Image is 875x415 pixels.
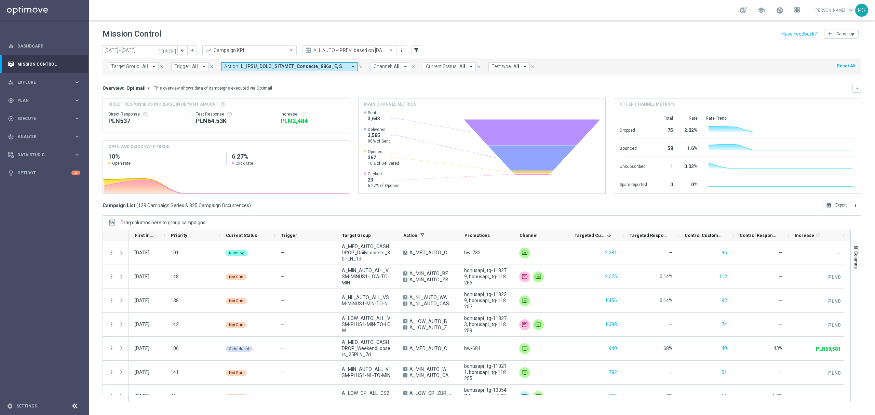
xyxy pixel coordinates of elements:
button: filter_alt [412,45,421,55]
div: 08 Sep 2025, Monday [135,321,149,327]
button: close [159,63,165,70]
span: Current Status [226,233,257,238]
span: All [513,64,519,69]
span: A [403,319,407,323]
button: keyboard_arrow_down [852,84,861,93]
span: A_MIN_AUTO_WAGER_VSM-PLUS1-NL-TO-MIN_25do50_8d [409,366,453,372]
button: play_circle_outline Execute keyboard_arrow_right [8,116,81,121]
button: 1,456 [604,296,618,305]
button: open_in_browser Export [823,201,850,210]
span: Trigger: [174,64,190,69]
div: Rate [681,116,698,121]
button: close [530,63,536,70]
img: Private message [533,271,544,282]
span: Calculate column [814,231,821,239]
p: PLN0 [828,298,840,304]
span: Open rate [112,161,131,166]
i: equalizer [8,43,14,49]
span: bonusapi_tg-118229, bonusapi_tg-118257 [464,291,508,310]
button: track_changes Analyze keyboard_arrow_right [8,134,81,139]
div: Total [655,116,673,121]
span: 6.27% of Opened [368,183,400,188]
i: more_vert [109,250,115,256]
div: Press SPACE to select this row. [129,265,844,289]
div: PLN64,528 [196,117,269,125]
i: arrow_drop_down [146,85,152,91]
button: Mission Control [8,62,81,67]
span: 3,585 [368,132,390,138]
div: 75 [655,124,673,135]
i: close [411,64,416,69]
span: school [757,6,765,14]
div: Mission Control [8,55,80,73]
button: person_search Explore keyboard_arrow_right [8,80,81,85]
span: A_NL_AUTO_CASHBACK_VSM-MINUS1-MIN-TO-NL_25do50_8d [409,300,453,307]
span: Action: [224,64,239,69]
div: Dropped [620,124,647,135]
div: Bounced [620,142,647,153]
span: A_LOW_AUTO_ZBR_VSM-PLUS1-MIN-TO-LOW_50do20_8d [409,324,453,331]
span: Targeted Response Rate [630,233,667,238]
img: Private message [533,319,544,330]
i: keyboard_arrow_right [74,151,80,158]
span: Execute [17,117,74,121]
i: track_changes [8,134,14,140]
div: 1 [655,160,673,171]
span: 98% of Sent [368,138,390,144]
span: Sent [368,110,380,116]
i: arrow_drop_down [468,64,474,70]
span: 138 [171,298,179,303]
span: A_MIN_AUTO_ZBR_VSM-MINUS1-LOW-TO-MIN_50do10_8d [409,277,453,283]
div: Press SPACE to select this row. [129,361,844,385]
span: — [669,322,673,327]
span: bw-732 [464,250,481,256]
i: preview [305,47,312,54]
button: Target Group: All arrow_drop_down [108,62,159,71]
span: A_LOW_CP_ZBR_CS_MIN-RISK_50do10_30d [409,390,453,396]
span: Targeted Customers [575,233,604,238]
div: Explore [8,79,74,85]
div: Optibot [8,164,80,182]
div: lightbulb Optibot 2 [8,170,81,176]
button: arrow_back [178,45,187,55]
i: arrow_drop_down [522,64,528,70]
img: Private message [519,295,530,306]
span: Control Response Rate [740,233,777,238]
span: 129 Campaign Series & 825 Campaign Occurrences [138,202,249,209]
div: 2.02% [681,124,698,135]
span: Direct Response VS Increase In Deposit Amount [108,101,218,107]
div: Press SPACE to select this row. [129,337,844,361]
button: Data Studio keyboard_arrow_right [8,152,81,158]
span: A_LOW_AUTO_BET_VSM-PLUS1-MIN-TO-LOW_50do20_8d [409,318,453,324]
ng-select: Campaign KPI [202,45,297,55]
input: Have Feedback? [782,31,817,36]
button: 112 [718,272,728,281]
div: Spam reported [620,178,647,189]
i: arrow_forward [190,48,194,53]
div: 09 Sep 2025, Tuesday [135,250,149,256]
span: A_NL_AUTO_WAGER_VSM-MINUS1-MIN-TO-NL_25do50_8d [409,294,453,300]
span: Not Run [229,299,243,303]
div: Press SPACE to select this row. [103,337,129,361]
i: refresh [815,232,821,238]
span: ) [249,202,251,209]
button: more_vert [109,369,115,375]
img: Private message [519,247,530,258]
i: close [359,64,363,69]
button: equalizer Dashboard [8,43,81,49]
h3: Campaign List [103,202,251,209]
img: Private message [533,391,544,402]
span: 10% of Delivered [368,161,399,166]
button: 82 [721,296,728,305]
span: Priority [171,233,187,238]
span: A [403,251,407,255]
button: close [410,63,416,70]
button: 51 [721,368,728,377]
button: Trigger: All arrow_drop_down [171,62,208,71]
button: close [476,63,482,70]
